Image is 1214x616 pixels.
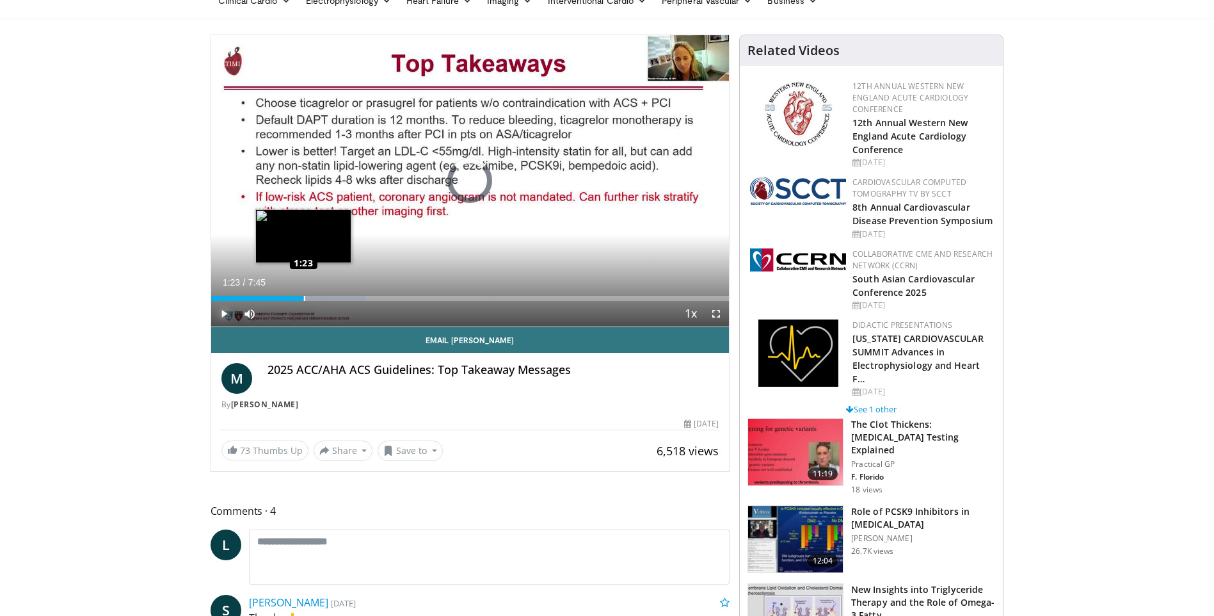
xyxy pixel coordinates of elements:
[378,441,443,461] button: Save to
[852,248,993,271] a: Collaborative CME and Research Network (CCRN)
[808,467,838,480] span: 11:19
[851,459,995,469] p: Practical GP
[852,273,975,298] a: South Asian Cardiovascular Conference 2025
[851,505,995,531] h3: Role of PCSK9 Inhibitors in [MEDICAL_DATA]
[255,209,351,263] img: image.jpeg
[211,301,237,327] button: Play
[851,546,893,556] p: 26.7K views
[684,418,719,430] div: [DATE]
[747,418,995,495] a: 11:19 The Clot Thickens: [MEDICAL_DATA] Testing Explained Practical GP F. Florido 18 views
[211,296,730,301] div: Progress Bar
[211,503,730,519] span: Comments 4
[846,403,897,415] a: See 1 other
[747,43,840,58] h4: Related Videos
[211,327,730,353] a: Email [PERSON_NAME]
[851,418,995,457] h3: The Clot Thickens: [MEDICAL_DATA] Testing Explained
[808,555,838,567] span: 12:04
[240,444,250,457] span: 73
[852,332,984,385] a: [US_STATE] CARDIOVASCULAR SUMMIT Advances in Electrophysiology and Heart F…
[851,472,995,482] p: F. Florido
[852,81,968,115] a: 12th Annual Western New England Acute Cardiology Conference
[221,363,252,394] a: M
[657,443,719,458] span: 6,518 views
[852,157,993,168] div: [DATE]
[243,277,246,288] span: /
[852,117,968,156] a: 12th Annual Western New England Acute Cardiology Conference
[231,399,299,410] a: [PERSON_NAME]
[852,229,993,240] div: [DATE]
[750,248,846,272] img: a04ee3ba-8487-4636-b0fb-5e8d268f3737.png.150x105_q85_autocrop_double_scale_upscale_version-0.2.png
[763,81,834,148] img: 0954f259-7907-4053-a817-32a96463ecc8.png.150x105_q85_autocrop_double_scale_upscale_version-0.2.png
[223,277,240,288] span: 1:23
[314,441,373,461] button: Share
[221,399,719,410] div: By
[237,301,262,327] button: Mute
[750,177,846,205] img: 51a70120-4f25-49cc-93a4-67582377e75f.png.150x105_q85_autocrop_double_scale_upscale_version-0.2.png
[852,177,966,199] a: Cardiovascular Computed Tomography TV by SCCT
[748,506,843,572] img: 3346fd73-c5f9-4d1f-bb16-7b1903aae427.150x105_q85_crop-smart_upscale.jpg
[248,277,266,288] span: 7:45
[758,320,838,387] img: 1860aa7a-ba06-47e3-81a4-3dc728c2b4cf.png.150x105_q85_autocrop_double_scale_upscale_version-0.2.png
[211,35,730,327] video-js: Video Player
[703,301,729,327] button: Fullscreen
[851,533,995,544] p: [PERSON_NAME]
[221,441,308,460] a: 73 Thumbs Up
[851,485,883,495] p: 18 views
[852,201,993,227] a: 8th Annual Cardiovascular Disease Prevention Symposium
[748,419,843,485] img: 7b0db7e1-b310-4414-a1d3-dac447dbe739.150x105_q85_crop-smart_upscale.jpg
[331,597,356,609] small: [DATE]
[249,596,328,610] a: [PERSON_NAME]
[852,386,993,398] div: [DATE]
[852,300,993,311] div: [DATE]
[747,505,995,573] a: 12:04 Role of PCSK9 Inhibitors in [MEDICAL_DATA] [PERSON_NAME] 26.7K views
[678,301,703,327] button: Playback Rate
[211,530,241,560] a: L
[852,320,993,331] div: Didactic Presentations
[268,363,719,377] h4: 2025 ACC/AHA ACS Guidelines: Top Takeaway Messages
